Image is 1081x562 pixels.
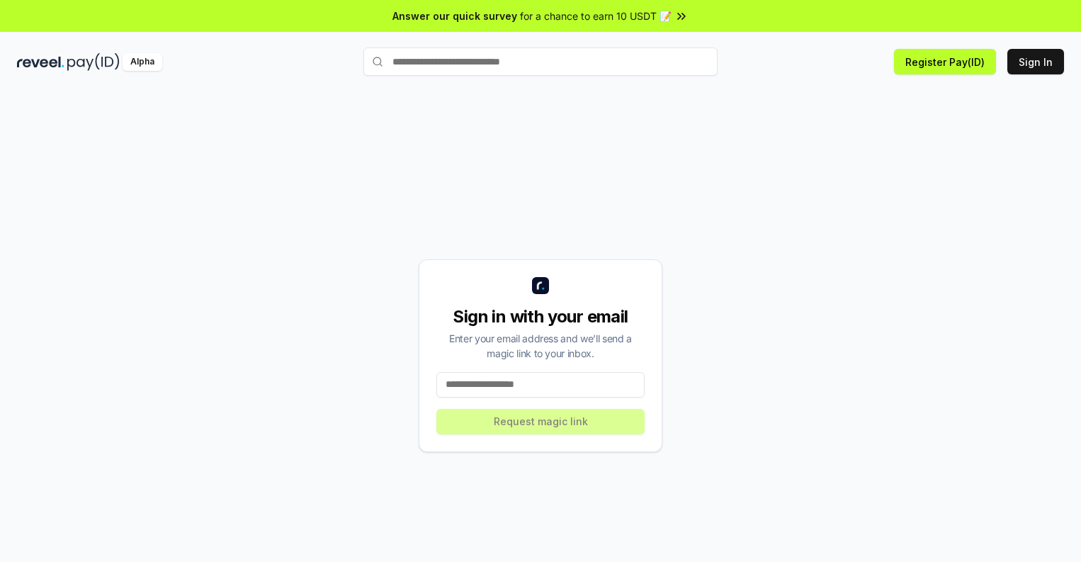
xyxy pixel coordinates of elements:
div: Enter your email address and we’ll send a magic link to your inbox. [436,331,645,361]
div: Alpha [123,53,162,71]
img: reveel_dark [17,53,64,71]
img: logo_small [532,277,549,294]
span: Answer our quick survey [392,9,517,23]
span: for a chance to earn 10 USDT 📝 [520,9,672,23]
button: Sign In [1007,49,1064,74]
div: Sign in with your email [436,305,645,328]
img: pay_id [67,53,120,71]
button: Register Pay(ID) [894,49,996,74]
